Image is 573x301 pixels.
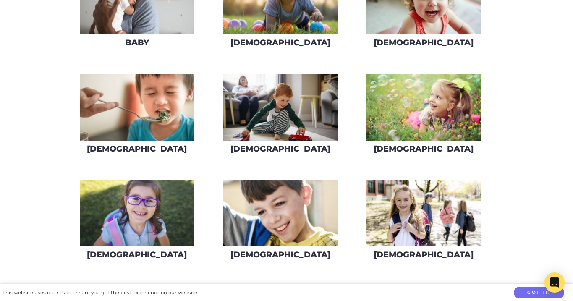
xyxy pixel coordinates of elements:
div: Open Intercom Messenger [544,272,565,293]
img: iStock-609791422_super-275x160.jpg [80,180,194,246]
a: [DEMOGRAPHIC_DATA] [366,73,481,160]
h3: [DEMOGRAPHIC_DATA] [374,38,474,47]
a: [DEMOGRAPHIC_DATA] [79,73,195,160]
a: [DEMOGRAPHIC_DATA] [222,73,338,160]
h3: [DEMOGRAPHIC_DATA] [374,144,474,154]
img: AdobeStock_43690577-275x160.jpeg [366,74,481,141]
h3: [DEMOGRAPHIC_DATA] [374,250,474,259]
img: iStock-626842222-275x160.jpg [223,74,338,141]
img: AdobeStock_217987832-275x160.jpeg [80,74,194,141]
div: This website uses cookies to ensure you get the best experience on our website. [3,288,198,297]
img: AdobeStock_206529425-275x160.jpeg [366,180,481,246]
h3: [DEMOGRAPHIC_DATA] [230,144,330,154]
h3: [DEMOGRAPHIC_DATA] [87,144,187,154]
h3: [DEMOGRAPHIC_DATA] [87,250,187,259]
a: [DEMOGRAPHIC_DATA] [79,179,195,265]
h3: [DEMOGRAPHIC_DATA] [230,38,330,47]
img: AdobeStock_216518370-275x160.jpeg [223,180,338,246]
button: Got it! [514,287,564,299]
a: [DEMOGRAPHIC_DATA] [222,179,338,265]
h3: Baby [125,38,149,47]
h3: [DEMOGRAPHIC_DATA] [230,250,330,259]
a: [DEMOGRAPHIC_DATA] [366,179,481,265]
